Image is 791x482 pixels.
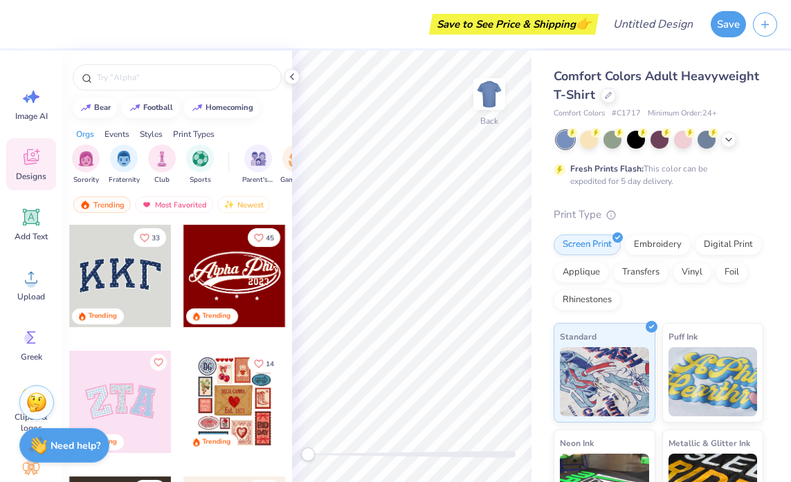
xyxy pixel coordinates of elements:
button: filter button [148,145,176,185]
div: Print Types [173,128,215,140]
button: Save [711,11,746,37]
div: Trending [89,311,117,322]
strong: Need help? [51,439,100,452]
span: Sports [190,175,211,185]
button: Like [150,354,167,371]
div: Orgs [76,128,94,140]
span: Greek [21,351,42,362]
img: trend_line.gif [129,104,140,112]
img: Sorority Image [78,151,94,167]
img: Parent's Weekend Image [251,151,266,167]
span: Standard [560,329,597,344]
span: Image AI [15,111,48,122]
button: homecoming [184,98,260,118]
button: filter button [72,145,100,185]
div: Transfers [613,262,669,283]
div: Trending [203,437,231,447]
img: Sports Image [192,151,208,167]
div: Trending [73,196,131,213]
img: most_fav.gif [141,200,152,210]
span: Puff Ink [669,329,698,344]
div: Screen Print [554,234,621,255]
img: Game Day Image [289,151,304,167]
div: filter for Fraternity [109,145,140,185]
img: Club Image [154,151,170,167]
input: Try "Alpha" [96,71,273,84]
button: filter button [109,145,140,185]
img: Back [475,80,503,108]
div: Vinyl [673,262,711,283]
span: 45 [266,234,274,241]
span: Upload [17,291,45,302]
img: trending.gif [80,200,91,210]
div: Most Favorited [135,196,213,213]
span: Comfort Colors [554,108,605,120]
button: football [122,98,179,118]
div: Newest [217,196,270,213]
div: Styles [140,128,163,140]
button: bear [73,98,117,118]
div: filter for Sports [186,145,214,185]
div: Events [104,128,129,140]
span: Neon Ink [560,436,594,450]
img: Standard [560,347,649,416]
div: Print Type [554,207,763,223]
img: newest.gif [224,200,235,210]
div: football [143,104,173,111]
div: Accessibility label [301,447,315,461]
div: Digital Print [695,234,762,255]
div: bear [94,104,111,111]
button: filter button [280,145,312,185]
span: Metallic & Glitter Ink [669,436,750,450]
div: filter for Club [148,145,176,185]
button: Like [248,228,280,247]
span: Fraternity [109,175,140,185]
span: Designs [16,171,46,182]
div: Back [480,115,498,127]
span: 14 [266,360,274,367]
span: Clipart & logos [8,411,54,434]
span: Sorority [73,175,99,185]
div: Save to See Price & Shipping [433,14,595,35]
div: filter for Parent's Weekend [242,145,274,185]
img: trend_line.gif [80,104,91,112]
img: trend_line.gif [192,104,203,112]
button: filter button [242,145,274,185]
span: Minimum Order: 24 + [648,108,717,120]
div: filter for Sorority [72,145,100,185]
div: This color can be expedited for 5 day delivery. [570,163,740,187]
span: 33 [152,234,160,241]
span: Club [154,175,170,185]
strong: Fresh Prints Flash: [570,163,644,174]
img: Puff Ink [669,347,758,416]
button: Like [248,354,280,373]
span: Add Text [15,231,48,242]
div: Trending [203,311,231,322]
span: Parent's Weekend [242,175,274,185]
div: homecoming [206,104,253,111]
button: Like [134,228,166,247]
span: Comfort Colors Adult Heavyweight T-Shirt [554,68,759,103]
button: filter button [186,145,214,185]
div: Embroidery [625,234,691,255]
span: Game Day [280,175,312,185]
span: 👉 [576,15,591,32]
span: # C1717 [612,108,641,120]
div: filter for Game Day [280,145,312,185]
div: Foil [716,262,748,283]
img: Fraternity Image [116,151,131,167]
div: Rhinestones [554,290,621,310]
input: Untitled Design [602,10,704,38]
div: Applique [554,262,609,283]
